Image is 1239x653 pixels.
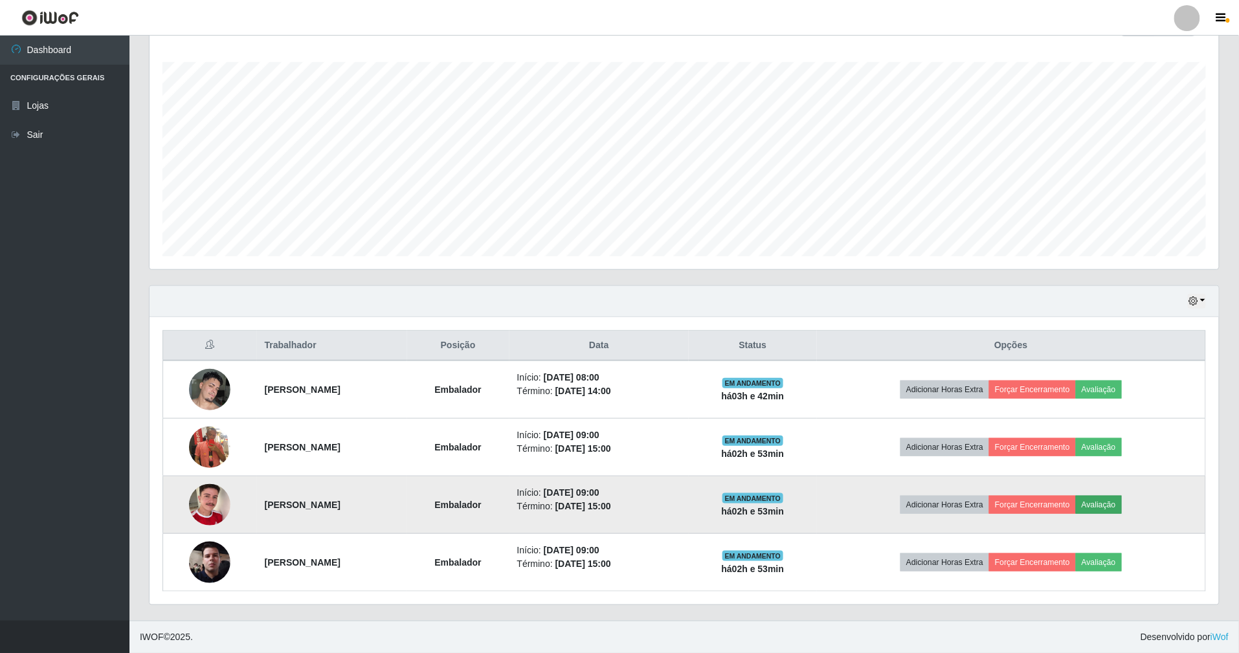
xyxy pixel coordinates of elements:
[517,486,682,500] li: Início:
[900,496,989,514] button: Adicionar Horas Extra
[265,557,340,568] strong: [PERSON_NAME]
[1076,381,1122,399] button: Avaliação
[407,331,509,361] th: Posição
[722,436,784,446] span: EM ANDAMENTO
[517,500,682,513] li: Término:
[517,557,682,571] li: Término:
[544,430,599,440] time: [DATE] 09:00
[265,384,340,395] strong: [PERSON_NAME]
[434,557,481,568] strong: Embalador
[555,443,611,454] time: [DATE] 15:00
[517,384,682,398] li: Término:
[189,410,230,484] img: 1753635864219.jpeg
[265,442,340,452] strong: [PERSON_NAME]
[555,559,611,569] time: [DATE] 15:00
[1076,553,1122,571] button: Avaliação
[722,391,785,401] strong: há 03 h e 42 min
[722,448,785,459] strong: há 02 h e 53 min
[722,378,784,388] span: EM ANDAMENTO
[517,371,682,384] li: Início:
[140,632,164,642] span: IWOF
[989,496,1076,514] button: Forçar Encerramento
[989,553,1076,571] button: Forçar Encerramento
[989,438,1076,456] button: Forçar Encerramento
[900,553,989,571] button: Adicionar Horas Extra
[544,545,599,555] time: [DATE] 09:00
[722,551,784,561] span: EM ANDAMENTO
[900,381,989,399] button: Adicionar Horas Extra
[1211,632,1229,642] a: iWof
[189,362,230,417] img: 1743919207557.jpeg
[544,487,599,498] time: [DATE] 09:00
[265,500,340,510] strong: [PERSON_NAME]
[1076,438,1122,456] button: Avaliação
[434,442,481,452] strong: Embalador
[257,331,407,361] th: Trabalhador
[555,501,611,511] time: [DATE] 15:00
[722,564,785,574] strong: há 02 h e 53 min
[517,544,682,557] li: Início:
[722,506,785,516] strong: há 02 h e 53 min
[189,516,230,608] img: 1759495872658.jpeg
[189,468,230,542] img: 1754590327349.jpeg
[544,372,599,382] time: [DATE] 08:00
[517,428,682,442] li: Início:
[900,438,989,456] button: Adicionar Horas Extra
[989,381,1076,399] button: Forçar Encerramento
[140,630,193,644] span: © 2025 .
[817,331,1206,361] th: Opções
[517,442,682,456] li: Término:
[722,493,784,504] span: EM ANDAMENTO
[434,500,481,510] strong: Embalador
[689,331,817,361] th: Status
[21,10,79,26] img: CoreUI Logo
[434,384,481,395] strong: Embalador
[1141,630,1229,644] span: Desenvolvido por
[509,331,689,361] th: Data
[555,386,611,396] time: [DATE] 14:00
[1076,496,1122,514] button: Avaliação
